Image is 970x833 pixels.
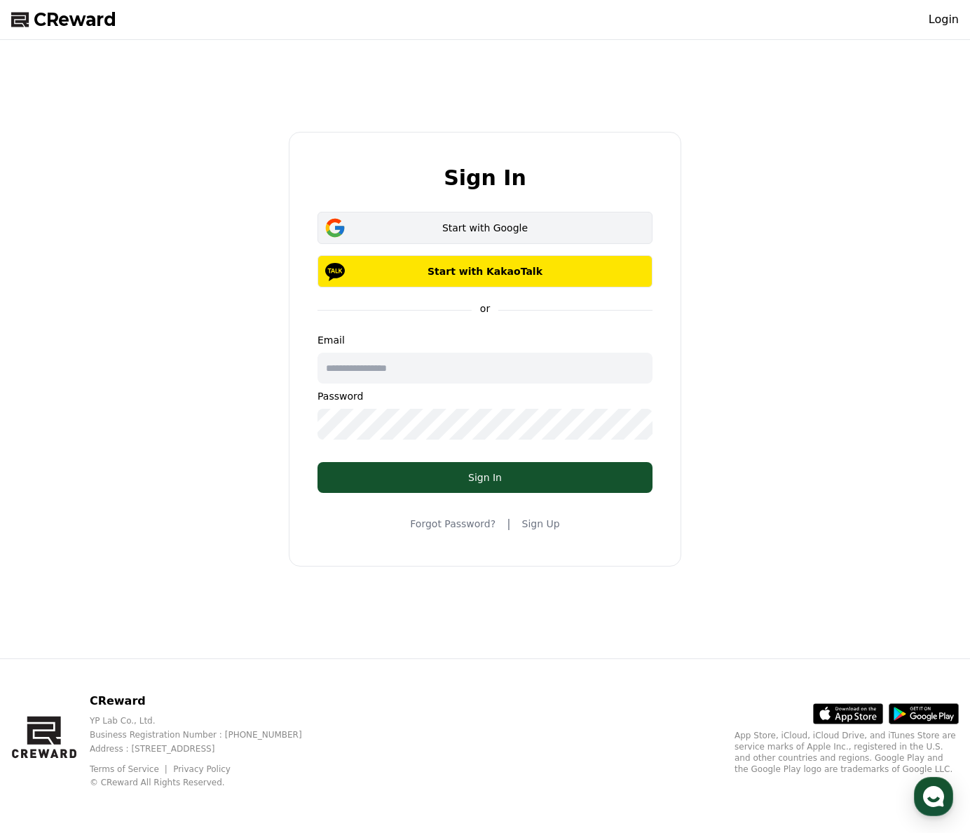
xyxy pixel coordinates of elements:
p: Email [317,333,653,347]
div: Start with Google [338,221,632,235]
a: Settings [181,445,269,480]
button: Start with Google [317,212,653,244]
p: Password [317,389,653,403]
a: Privacy Policy [173,764,231,774]
span: | [507,515,510,532]
span: Home [36,466,60,477]
a: CReward [11,8,116,31]
button: Sign In [317,462,653,493]
span: Settings [207,466,242,477]
a: Home [4,445,93,480]
span: CReward [34,8,116,31]
a: Sign Up [522,517,560,531]
p: © CReward All Rights Reserved. [90,777,325,788]
p: Address : [STREET_ADDRESS] [90,743,325,754]
span: Messages [116,466,158,478]
p: CReward [90,693,325,710]
button: Start with KakaoTalk [317,255,653,287]
p: YP Lab Co., Ltd. [90,715,325,726]
p: Start with KakaoTalk [338,264,632,278]
a: Forgot Password? [410,517,496,531]
p: App Store, iCloud, iCloud Drive, and iTunes Store are service marks of Apple Inc., registered in ... [735,730,959,775]
p: Business Registration Number : [PHONE_NUMBER] [90,729,325,740]
h2: Sign In [444,166,526,189]
a: Messages [93,445,181,480]
a: Terms of Service [90,764,170,774]
p: or [472,302,498,316]
a: Login [929,11,959,28]
div: Sign In [346,470,624,485]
